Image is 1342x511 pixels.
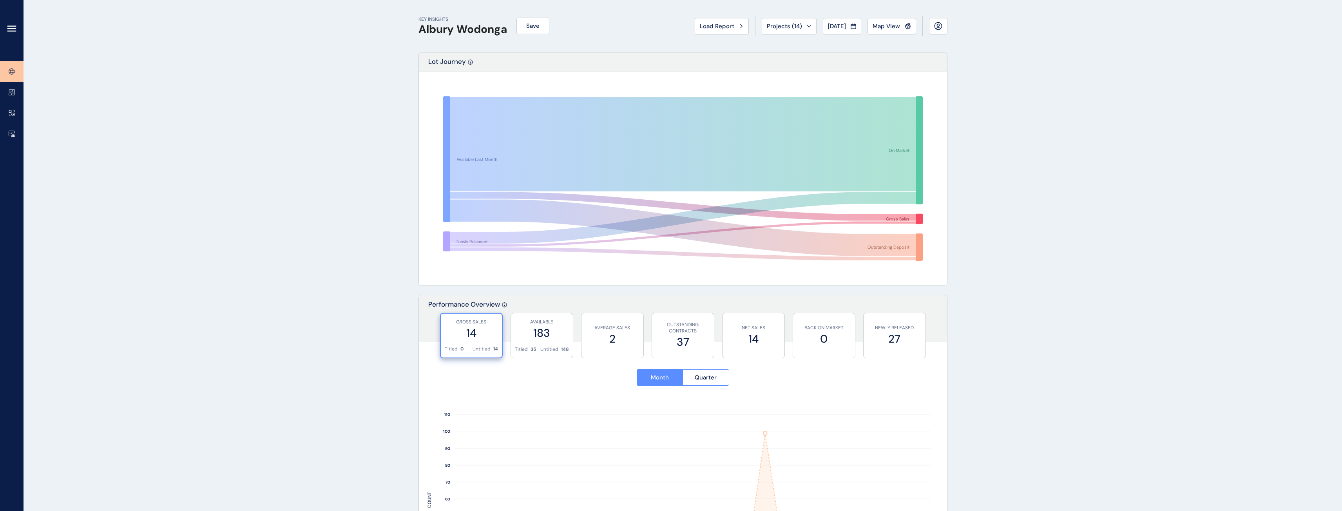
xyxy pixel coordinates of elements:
p: NEWLY RELEASED [868,325,922,331]
button: Map View [868,18,916,34]
button: Save [516,18,549,34]
text: 90 [445,446,450,451]
text: 70 [446,480,450,485]
button: Projects (14) [762,18,817,34]
p: 148 [561,346,569,353]
p: Untitled [473,346,491,352]
button: [DATE] [823,18,861,34]
text: 110 [444,412,450,417]
p: Untitled [540,346,558,353]
span: Save [526,22,540,30]
label: 37 [656,334,710,350]
span: Load Report [700,22,734,30]
text: 60 [445,497,450,502]
p: BACK ON MARKET [797,325,851,331]
button: Month [637,369,683,386]
span: Map View [873,22,900,30]
p: Performance Overview [428,300,500,342]
span: [DATE] [828,22,846,30]
button: Load Report [695,18,749,34]
label: 183 [515,325,569,341]
text: COUNT [426,492,433,508]
p: OUTSTANDING CONTRACTS [656,321,710,335]
text: 80 [445,463,450,468]
p: GROSS SALES [445,319,498,325]
p: AVERAGE SALES [585,325,639,331]
p: Titled [515,346,528,353]
p: 14 [493,346,498,352]
label: 14 [445,325,498,341]
p: Titled [445,346,458,352]
text: 100 [443,429,450,434]
button: Quarter [683,369,729,386]
p: NET SALES [726,325,781,331]
h1: Albury Wodonga [418,23,507,36]
label: 27 [868,331,922,347]
span: Quarter [695,374,717,381]
p: 0 [460,346,464,352]
label: 0 [797,331,851,347]
p: KEY INSIGHTS [418,16,507,23]
span: Projects ( 14 ) [767,22,802,30]
label: 2 [585,331,639,347]
p: 35 [531,346,536,353]
p: AVAILABLE [515,319,569,325]
p: Lot Journey [428,57,466,72]
label: 14 [726,331,781,347]
span: Month [651,374,669,381]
